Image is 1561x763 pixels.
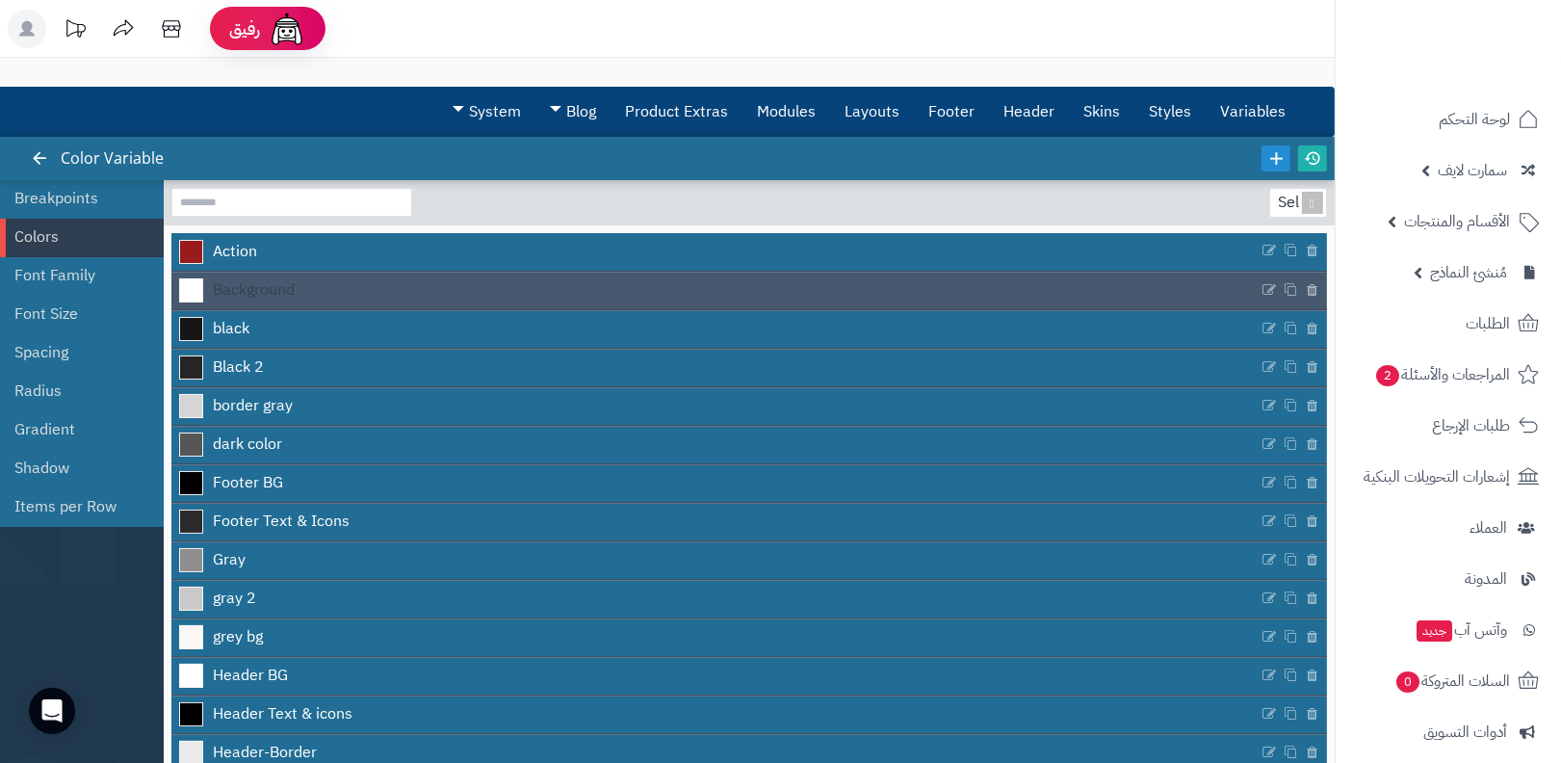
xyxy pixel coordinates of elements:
[171,542,1260,579] a: Gray
[29,688,75,734] div: Open Intercom Messenger
[914,88,989,136] a: Footer
[171,273,1260,309] a: Background
[14,333,135,372] a: Spacing
[1415,617,1507,644] span: وآتس آب
[213,511,350,533] span: Footer Text & Icons
[14,218,135,256] a: Colors
[171,697,1260,733] a: Header Text & icons
[438,88,535,136] a: System
[213,665,288,687] span: Header BG
[1347,454,1549,500] a: إشعارات التحويلات البنكية
[229,17,260,40] span: رفيق
[1347,709,1549,755] a: أدوات التسويق
[1347,658,1549,704] a: السلات المتروكة0
[1347,352,1549,398] a: المراجعات والأسئلة2
[14,179,135,218] a: Breakpoints
[171,658,1260,695] a: Header BG
[1347,96,1549,143] a: لوحة التحكم
[535,88,611,136] a: Blog
[171,619,1260,656] a: grey bg
[213,703,352,725] span: Header Text & icons
[1374,361,1510,388] span: المراجعات والأسئلة
[1396,671,1419,693] span: 0
[1430,259,1507,286] span: مُنشئ النماذج
[171,350,1260,386] a: Black 2
[1270,189,1322,217] div: Select...
[1439,106,1510,133] span: لوحة التحكم
[35,137,183,180] div: Color Variable
[1430,54,1543,94] img: logo-2.png
[171,233,1260,270] a: Action
[1417,620,1452,642] span: جديد
[14,410,135,449] a: Gradient
[1347,403,1549,449] a: طلبات الإرجاع
[1423,719,1507,746] span: أدوات التسويق
[171,504,1260,540] a: Footer Text & Icons
[830,88,914,136] a: Layouts
[1347,301,1549,347] a: الطلبات
[213,588,256,610] span: gray 2
[171,581,1260,618] a: gray 2
[14,449,135,487] a: Shadow
[1364,463,1510,490] span: إشعارات التحويلات البنكية
[1376,365,1399,386] span: 2
[1466,310,1510,337] span: الطلبات
[1069,88,1134,136] a: Skins
[1206,88,1300,136] a: Variables
[742,88,830,136] a: Modules
[1465,566,1507,592] span: المدونة
[1404,208,1510,235] span: الأقسام والمنتجات
[213,626,263,648] span: grey bg
[1470,514,1507,541] span: العملاء
[14,256,135,295] a: Font Family
[213,356,264,379] span: Black 2
[1394,668,1510,695] span: السلات المتروكة
[51,10,99,53] a: تحديثات المنصة
[1432,412,1510,439] span: طلبات الإرجاع
[213,549,246,571] span: Gray
[213,395,293,417] span: border gray
[989,88,1069,136] a: Header
[268,10,306,48] img: ai-face.png
[1347,556,1549,602] a: المدونة
[213,241,257,263] span: Action
[14,487,135,526] a: Items per Row
[171,311,1260,348] a: black
[213,318,249,340] span: black
[213,279,295,302] span: Background
[1438,157,1507,184] span: سمارت لايف
[213,434,282,456] span: dark color
[213,472,283,494] span: Footer BG
[1347,505,1549,551] a: العملاء
[611,88,742,136] a: Product Extras
[171,465,1260,502] a: Footer BG
[171,388,1260,425] a: border gray
[1134,88,1206,136] a: Styles
[1347,607,1549,653] a: وآتس آبجديد
[14,372,135,410] a: Radius
[171,427,1260,463] a: dark color
[14,295,135,333] a: Font Size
